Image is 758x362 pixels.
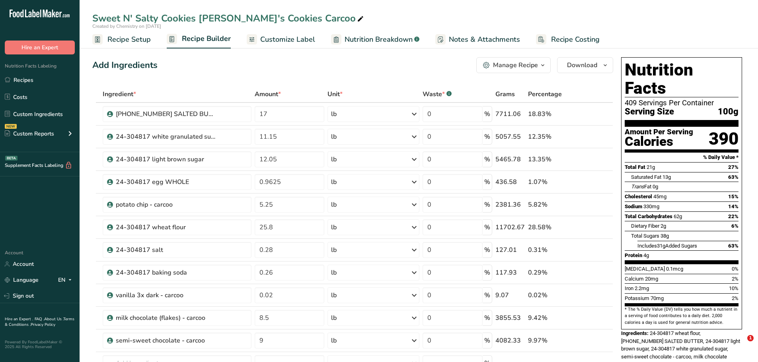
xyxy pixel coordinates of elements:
span: Potassium [625,295,649,301]
div: 28.58% [528,223,575,232]
div: 0.31% [528,245,575,255]
span: 4g [643,252,649,258]
span: Ingredient [103,89,136,99]
div: Add Ingredients [92,59,158,72]
div: 7711.06 [495,109,525,119]
div: 409 Servings Per Container [625,99,739,107]
div: 3855.53 [495,313,525,323]
div: BETA [5,156,18,161]
div: 24-304817 light brown sugar [116,155,215,164]
div: 11702.67 [495,223,525,232]
div: 9.07 [495,290,525,300]
span: Calcium [625,276,644,282]
span: Download [567,60,597,70]
span: Protein [625,252,642,258]
span: Recipe Costing [551,34,600,45]
a: Language [5,273,39,287]
div: 9.97% [528,336,575,345]
span: 14% [728,203,739,209]
span: 1 [747,335,754,341]
span: Iron [625,285,633,291]
span: 2.2mg [635,285,649,291]
section: * The % Daily Value (DV) tells you how much a nutrient in a serving of food contributes to a dail... [625,306,739,326]
div: lb [331,245,337,255]
div: 5.82% [528,200,575,209]
span: Fat [631,184,651,190]
div: lb [331,290,337,300]
div: lb [331,313,337,323]
div: Sweet N' Salty Cookies [PERSON_NAME]'s Cookies Carcoo [92,11,365,25]
div: 2381.36 [495,200,525,209]
span: Created by Chemistry on [DATE] [92,23,161,29]
div: 24-304817 egg WHOLE [116,177,215,187]
section: % Daily Value * [625,153,739,162]
div: lb [331,177,337,187]
span: 0g [653,184,658,190]
a: Notes & Attachments [435,31,520,48]
span: 0.1mcg [666,266,683,272]
span: Ingredients: [621,330,649,336]
div: Calories [625,136,693,147]
div: 1.07% [528,177,575,187]
a: Recipe Costing [536,31,600,48]
div: lb [331,223,337,232]
button: Hire an Expert [5,41,75,54]
span: Recipe Builder [182,33,231,44]
a: Terms & Conditions . [5,316,74,327]
span: Amount [255,89,281,99]
div: lb [331,200,337,209]
div: semi-sweet chocolate - carcoo [116,336,215,345]
a: About Us . [44,316,63,322]
div: Manage Recipe [493,60,538,70]
button: Manage Recipe [476,57,551,73]
div: 12.35% [528,132,575,141]
a: Customize Label [247,31,315,48]
span: 2% [732,295,739,301]
div: 390 [709,128,739,149]
div: 0.29% [528,268,575,277]
div: lb [331,268,337,277]
span: Serving Size [625,107,674,117]
span: 15% [728,194,739,199]
span: 63% [728,243,739,249]
h1: Nutrition Facts [625,61,739,97]
a: Recipe Builder [167,30,231,49]
span: Total Sugars [631,233,659,239]
span: Grams [495,89,515,99]
span: 20mg [645,276,658,282]
span: 13g [663,174,671,180]
div: 24-304817 white granulated sugar [116,132,215,141]
span: 21g [647,164,655,170]
span: Recipe Setup [107,34,151,45]
span: Notes & Attachments [449,34,520,45]
div: NEW [5,124,17,129]
span: 2g [661,223,666,229]
div: 9.42% [528,313,575,323]
button: Download [557,57,613,73]
a: FAQ . [35,316,44,322]
span: 27% [728,164,739,170]
div: lb [331,109,337,119]
div: potato chip - carcoo [116,200,215,209]
div: EN [58,275,75,285]
span: Includes Added Sugars [637,243,697,249]
span: 22% [728,213,739,219]
div: 117.93 [495,268,525,277]
div: vanilla 3x dark - carcoo [116,290,215,300]
div: Waste [423,89,452,99]
a: Privacy Policy [31,322,55,327]
div: 0.02% [528,290,575,300]
span: 100g [718,107,739,117]
span: Saturated Fat [631,174,661,180]
span: Cholesterol [625,194,652,199]
span: Percentage [528,89,562,99]
div: 4082.33 [495,336,525,345]
span: 63% [728,174,739,180]
div: 24-304817 wheat flour [116,223,215,232]
div: milk chocolate (flakes) - carcoo [116,313,215,323]
div: 24-304817 baking soda [116,268,215,277]
span: Nutrition Breakdown [345,34,413,45]
span: 0% [732,266,739,272]
span: Total Carbohydrates [625,213,672,219]
a: Nutrition Breakdown [331,31,419,48]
